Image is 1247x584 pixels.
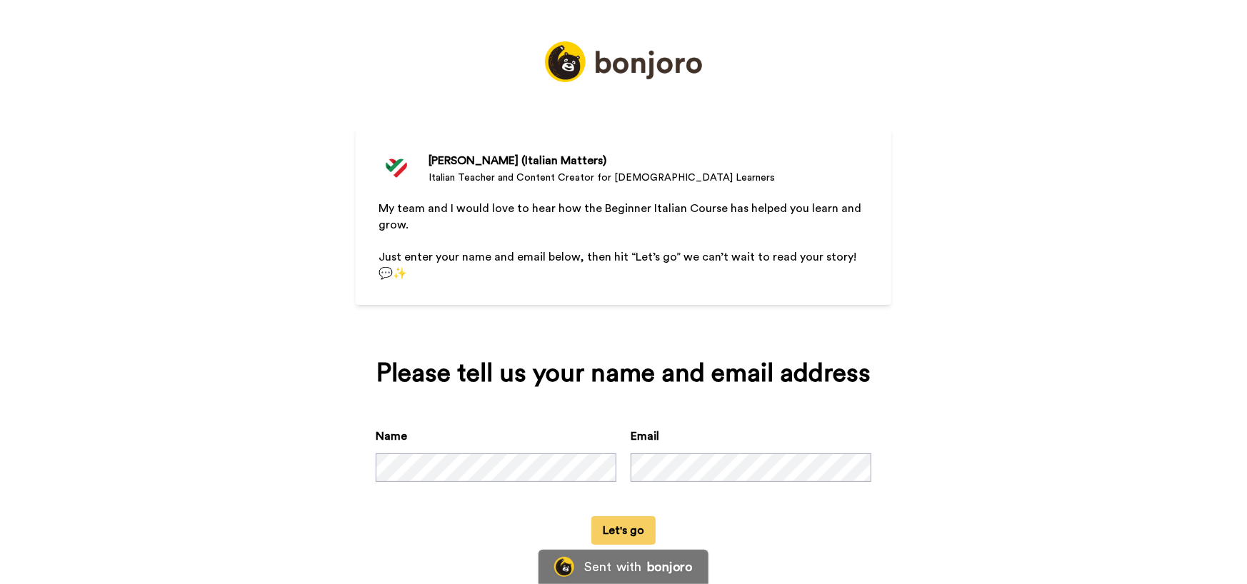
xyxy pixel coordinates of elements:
label: Name [376,428,407,445]
img: https://static.bonjoro.com/a7bb697905cb3ca95e0e515813105cbfb1f9ab5f/assets/images/logos/logo_full... [545,41,702,82]
img: Italian Teacher and Content Creator for Italian Learners [379,151,414,186]
img: Bonjoro Logo [554,557,574,577]
div: [PERSON_NAME] (Italian Matters) [429,152,775,169]
div: Sent with [584,560,641,573]
div: bonjoro [647,560,693,573]
div: Italian Teacher and Content Creator for [DEMOGRAPHIC_DATA] Learners [429,171,775,185]
button: Let's go [591,516,656,545]
a: Bonjoro LogoSent withbonjoro [539,550,708,584]
label: Email [631,428,659,445]
span: My team and I would love to hear how the Beginner Italian Course has helped you learn and grow. [379,203,864,231]
span: Just enter your name and email below, then hit “Let’s go” we can’t wait to read your story! 💬✨ [379,251,859,279]
div: Please tell us your name and email address [376,359,871,388]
